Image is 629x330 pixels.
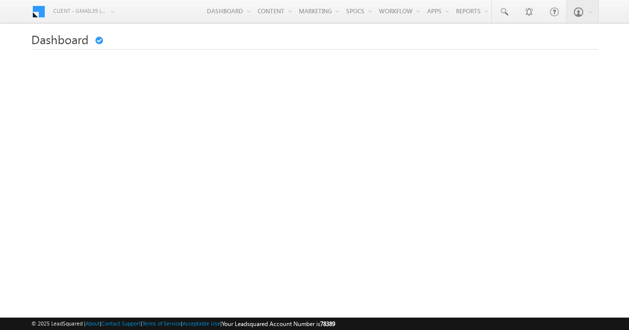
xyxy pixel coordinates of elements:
[142,320,181,327] a: Terms of Service
[86,320,100,327] a: About
[31,319,335,329] span: © 2025 LeadSquared | | | | |
[101,320,141,327] a: Contact Support
[182,320,220,327] a: Acceptable Use
[320,320,335,328] span: 78389
[31,31,89,47] span: Dashboard
[53,6,105,16] span: Client - gmail39 (78389)
[222,320,335,328] span: Your Leadsquared Account Number is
